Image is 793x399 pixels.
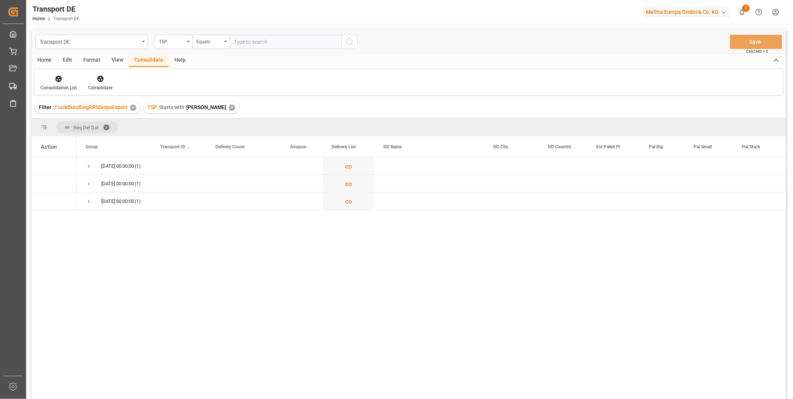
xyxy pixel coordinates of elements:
div: Help [169,54,191,67]
div: Home [32,54,57,67]
span: Pal Small [694,144,712,149]
span: Est Pallet Pl [596,144,620,149]
span: DD Name [383,144,402,149]
span: [PERSON_NAME] [186,104,226,110]
span: (1) [135,175,141,192]
span: DD Country [548,144,571,149]
span: Filter : [39,104,54,110]
button: open menu [155,35,192,49]
div: Transport DE [40,37,139,46]
span: TSP [147,104,157,110]
div: Consolidation List [40,84,77,91]
div: Press SPACE to select this row. [32,192,77,210]
button: search button [342,35,357,49]
span: TruckBundlingRRSDispoExport [54,104,127,110]
span: Transport ID Logward [160,144,191,149]
span: Pal Big [649,144,663,149]
div: Consolidate [88,84,112,91]
div: Transport DE [32,3,80,15]
button: Help Center [750,4,767,21]
button: open menu [192,35,230,49]
div: [DATE] 00:00:00 [101,175,134,192]
span: Delivery Count [215,144,245,149]
span: Pal Stack [742,144,760,149]
div: Format [78,54,106,67]
button: open menu [35,35,147,49]
div: Press SPACE to select this row. [32,175,77,192]
span: Req Del Dat [74,125,99,130]
input: Type to search [230,35,342,49]
span: Ctrl/CMD + S [746,49,768,54]
div: Melitta Europa GmbH & Co. KG [643,7,731,18]
div: Equals [196,37,222,45]
div: Edit [57,54,78,67]
div: [DATE] 00:00:00 [101,193,134,210]
span: Starts with [159,104,184,110]
span: Group [85,144,98,149]
div: Action [41,143,57,150]
div: Press SPACE to select this row. [32,157,77,175]
span: Delivery List [332,144,356,149]
div: Consolidate [129,54,169,67]
button: show 2 new notifications [734,4,750,21]
div: View [106,54,129,67]
div: [DATE] 00:00:00 [101,158,134,175]
div: ✕ [130,105,136,111]
button: Save [730,35,782,49]
span: Amazon [290,144,307,149]
a: Home [32,16,45,21]
span: (1) [135,193,141,210]
button: Melitta Europa GmbH & Co. KG [643,5,734,19]
span: (1) [135,158,141,175]
div: TSP [159,37,184,45]
div: ✕ [229,105,235,111]
span: 2 [742,4,750,12]
span: DD City [493,144,508,149]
